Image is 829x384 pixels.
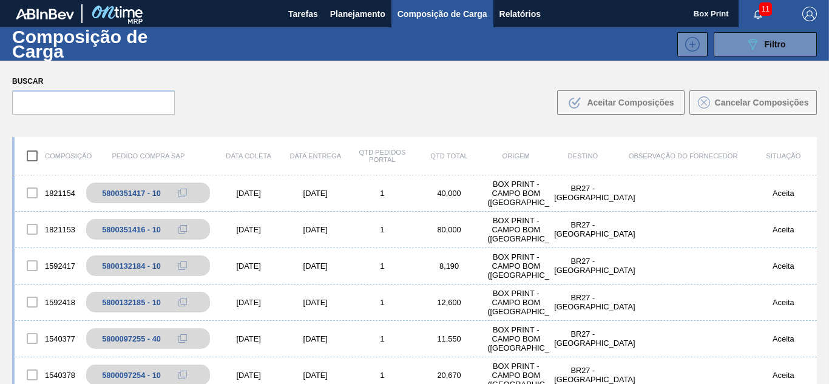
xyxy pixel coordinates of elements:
[549,257,616,275] div: BR27 - Nova Minas
[282,225,349,234] div: [DATE]
[499,7,541,21] span: Relatórios
[171,331,195,346] div: Copiar
[416,152,482,160] div: Qtd Total
[171,222,195,237] div: Copiar
[750,261,817,271] div: Aceita
[215,152,282,160] div: Data coleta
[282,371,349,380] div: [DATE]
[215,189,282,198] div: [DATE]
[714,32,817,56] button: Filtro
[416,371,482,380] div: 20,670
[15,180,81,206] div: 1821154
[171,186,195,200] div: Copiar
[557,90,685,115] button: Aceitar Composições
[171,258,195,273] div: Copiar
[482,216,549,243] div: BOX PRINT - CAMPO BOM (RS)
[15,253,81,278] div: 1592417
[15,289,81,315] div: 1592418
[482,180,549,207] div: BOX PRINT - CAMPO BOM (RS)
[549,366,616,384] div: BR27 - Nova Minas
[349,371,416,380] div: 1
[482,252,549,280] div: BOX PRINT - CAMPO BOM (RS)
[616,152,749,160] div: Observação do Fornecedor
[16,8,74,19] img: TNhmsLtSVTkK8tSr43FrP2fwEKptu5GPRR3wAAAABJRU5ErkJggg==
[482,325,549,352] div: BOX PRINT - CAMPO BOM (RS)
[102,334,161,343] div: 5800097255 - 40
[416,189,482,198] div: 40,000
[349,334,416,343] div: 1
[549,329,616,348] div: BR27 - Nova Minas
[12,30,199,58] h1: Composição de Carga
[482,152,549,160] div: Origem
[288,7,318,21] span: Tarefas
[349,298,416,307] div: 1
[15,326,81,351] div: 1540377
[215,371,282,380] div: [DATE]
[765,39,786,49] span: Filtro
[349,261,416,271] div: 1
[549,220,616,238] div: BR27 - Nova Minas
[349,225,416,234] div: 1
[416,298,482,307] div: 12,600
[102,189,161,198] div: 5800351417 - 10
[171,295,195,309] div: Copiar
[750,152,817,160] div: Situação
[689,90,817,115] button: Cancelar Composições
[715,98,809,107] span: Cancelar Composições
[171,368,195,382] div: Copiar
[549,293,616,311] div: BR27 - Nova Minas
[282,152,349,160] div: Data entrega
[349,149,416,163] div: Qtd Pedidos Portal
[739,5,777,22] button: Notificações
[759,2,772,16] span: 11
[282,261,349,271] div: [DATE]
[81,152,215,160] div: Pedido Compra SAP
[398,7,487,21] span: Composição de Carga
[416,225,482,234] div: 80,000
[330,7,385,21] span: Planejamento
[587,98,674,107] span: Aceitar Composições
[671,32,708,56] div: Nova Composição
[416,261,482,271] div: 8,190
[416,334,482,343] div: 11,550
[349,189,416,198] div: 1
[549,184,616,202] div: BR27 - Nova Minas
[750,189,817,198] div: Aceita
[802,7,817,21] img: Logout
[215,225,282,234] div: [DATE]
[15,217,81,242] div: 1821153
[15,143,81,169] div: Composição
[12,73,175,90] label: Buscar
[282,334,349,343] div: [DATE]
[282,298,349,307] div: [DATE]
[215,298,282,307] div: [DATE]
[750,225,817,234] div: Aceita
[750,371,817,380] div: Aceita
[102,225,161,234] div: 5800351416 - 10
[102,298,161,307] div: 5800132185 - 10
[102,371,161,380] div: 5800097254 - 10
[215,334,282,343] div: [DATE]
[215,261,282,271] div: [DATE]
[482,289,549,316] div: BOX PRINT - CAMPO BOM (RS)
[102,261,161,271] div: 5800132184 - 10
[750,298,817,307] div: Aceita
[282,189,349,198] div: [DATE]
[549,152,616,160] div: Destino
[750,334,817,343] div: Aceita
